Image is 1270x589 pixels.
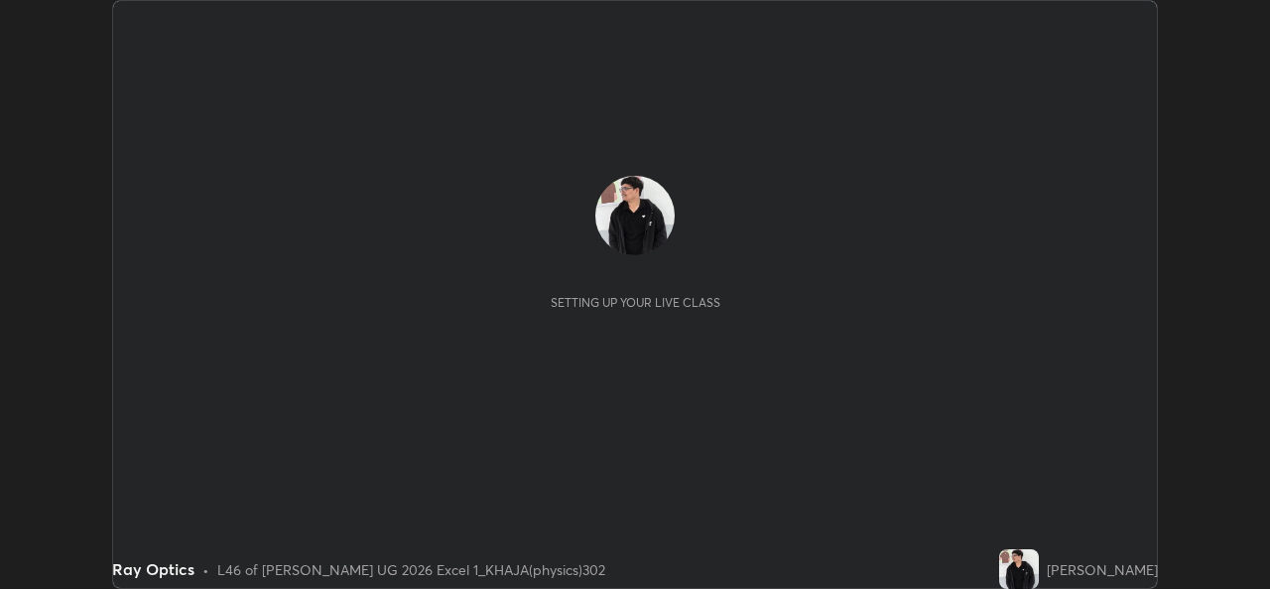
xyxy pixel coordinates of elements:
img: 4766bca9ca784790842c9214940fd31b.jpg [999,549,1039,589]
div: • [202,559,209,580]
div: Ray Optics [112,557,194,581]
div: Setting up your live class [551,295,720,310]
div: [PERSON_NAME] [1047,559,1158,580]
img: 4766bca9ca784790842c9214940fd31b.jpg [595,176,675,255]
div: L46 of [PERSON_NAME] UG 2026 Excel 1_KHAJA(physics)302 [217,559,605,580]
